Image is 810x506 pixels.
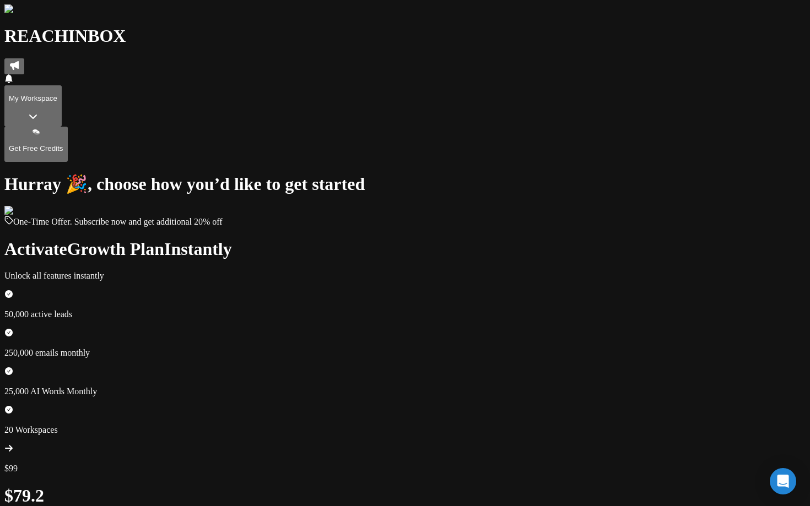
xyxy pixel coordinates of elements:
[4,309,806,319] p: 50,000 active leads
[4,486,806,506] h1: $ 79.2
[4,271,806,281] p: Unlock all features instantly
[9,144,63,153] p: Get Free Credits
[4,216,806,227] div: One-Time Offer. Subscribe now and get additional 20% off
[4,348,806,358] p: 250,000 emails monthly
[770,468,796,494] div: Open Intercom Messenger
[4,387,806,396] p: 25,000 AI Words Monthly
[4,239,806,259] h1: Activate Growth Plan Instantly
[4,26,806,46] h1: REACHINBOX
[4,206,28,216] img: trail
[4,173,806,194] h1: Hurray 🎉, choose how you’d like to get started
[4,127,68,162] button: Get Free Credits
[9,94,57,102] p: My Workspace
[4,4,29,14] img: logo
[4,464,806,474] p: $ 99
[4,425,806,435] p: 20 Workspaces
